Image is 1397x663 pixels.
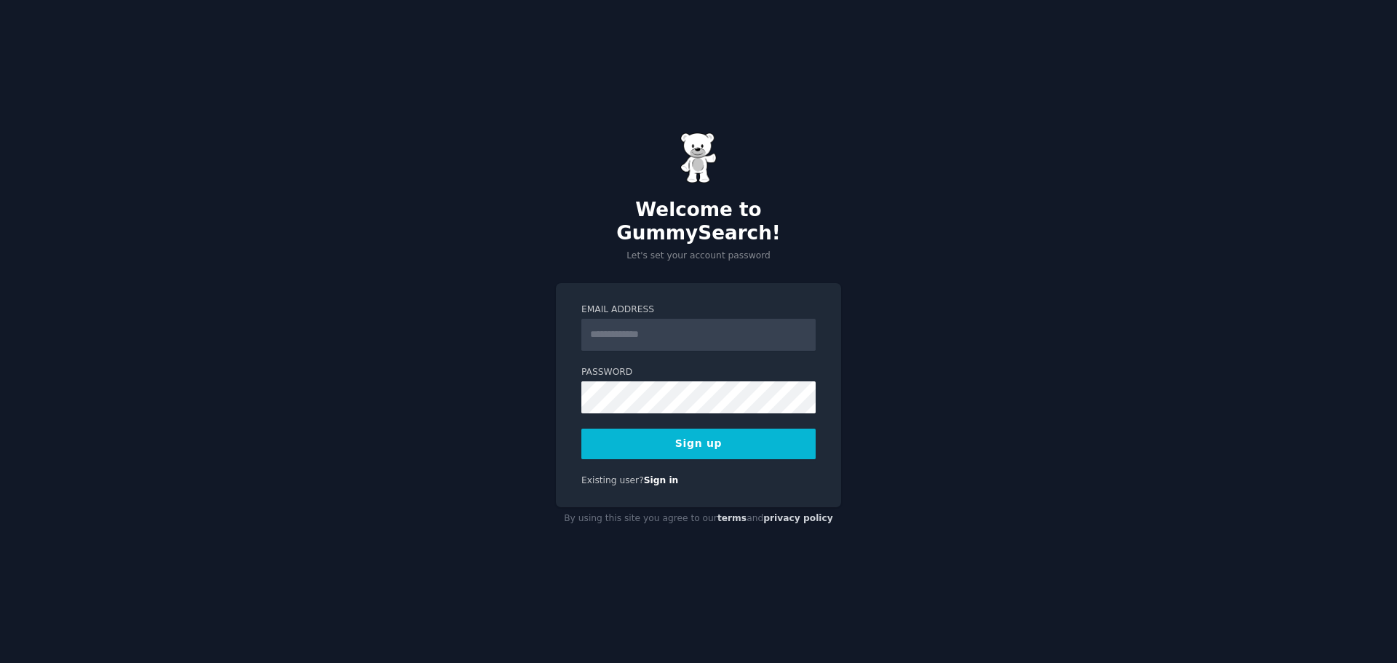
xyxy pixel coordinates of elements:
[556,199,841,245] h2: Welcome to GummySearch!
[763,513,833,523] a: privacy policy
[680,132,717,183] img: Gummy Bear
[644,475,679,485] a: Sign in
[556,250,841,263] p: Let's set your account password
[581,429,816,459] button: Sign up
[717,513,747,523] a: terms
[581,366,816,379] label: Password
[556,507,841,531] div: By using this site you agree to our and
[581,303,816,317] label: Email Address
[581,475,644,485] span: Existing user?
